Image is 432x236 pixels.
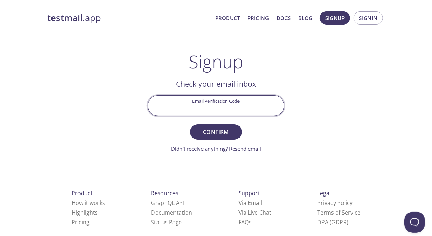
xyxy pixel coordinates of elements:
[320,11,350,25] button: Signup
[238,209,271,216] a: Via Live Chat
[249,218,252,226] span: s
[359,13,377,22] span: Signin
[47,12,83,24] strong: testmail
[215,13,240,22] a: Product
[190,124,242,140] button: Confirm
[317,199,353,207] a: Privacy Policy
[151,189,178,197] span: Resources
[148,78,284,90] h2: Check your email inbox
[151,209,192,216] a: Documentation
[189,51,243,72] h1: Signup
[404,212,425,233] iframe: Help Scout Beacon - Open
[247,13,269,22] a: Pricing
[198,127,234,137] span: Confirm
[276,13,291,22] a: Docs
[317,209,360,216] a: Terms of Service
[47,12,210,24] a: testmail.app
[72,209,98,216] a: Highlights
[171,145,261,152] a: Didn't receive anything? Resend email
[317,189,331,197] span: Legal
[72,199,105,207] a: How it works
[238,189,260,197] span: Support
[238,218,252,226] a: FAQ
[151,199,184,207] a: GraphQL API
[151,218,182,226] a: Status Page
[298,13,312,22] a: Blog
[238,199,262,207] a: Via Email
[325,13,345,22] span: Signup
[72,218,90,226] a: Pricing
[317,218,348,226] a: DPA (GDPR)
[354,11,383,25] button: Signin
[72,189,93,197] span: Product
